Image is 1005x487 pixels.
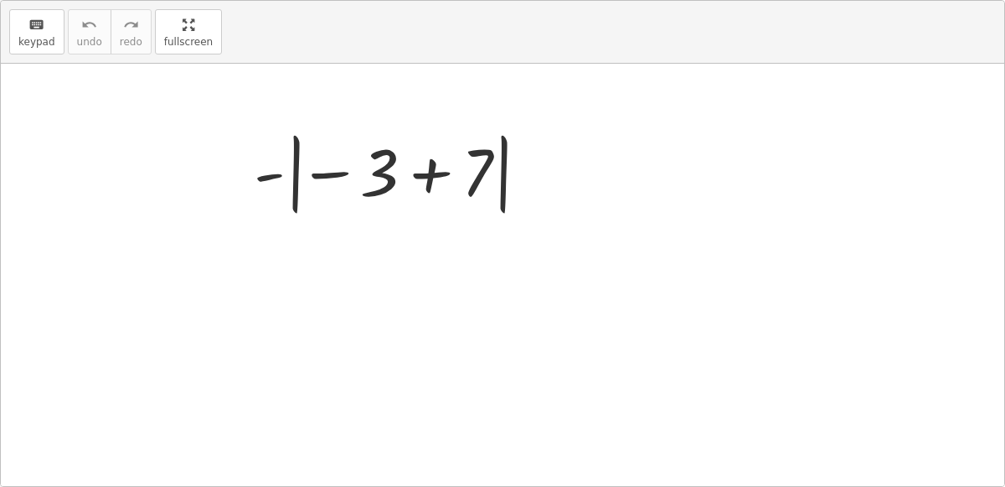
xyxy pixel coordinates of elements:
[18,36,55,48] span: keypad
[9,9,64,54] button: keyboardkeypad
[77,36,102,48] span: undo
[155,9,222,54] button: fullscreen
[123,15,139,35] i: redo
[120,36,142,48] span: redo
[164,36,213,48] span: fullscreen
[111,9,152,54] button: redoredo
[68,9,111,54] button: undoundo
[81,15,97,35] i: undo
[28,15,44,35] i: keyboard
